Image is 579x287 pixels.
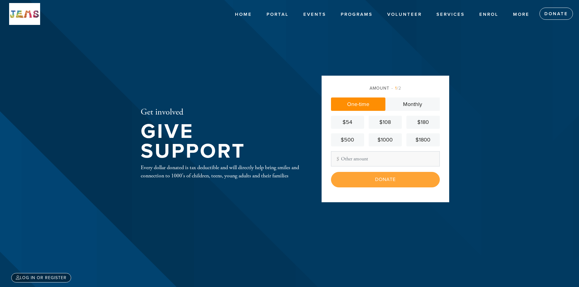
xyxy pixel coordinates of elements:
[391,86,401,91] span: /2
[409,118,437,126] div: $180
[371,118,399,126] div: $108
[508,9,534,20] a: More
[299,9,331,20] a: Events
[371,136,399,144] div: $1000
[331,116,364,129] a: $54
[383,9,426,20] a: Volunteer
[141,107,302,118] h2: Get involved
[369,133,402,146] a: $1000
[9,3,40,25] img: New%20test.jpg
[230,9,257,20] a: Home
[11,273,71,282] a: Log in or register
[409,136,437,144] div: $1800
[333,118,362,126] div: $54
[432,9,469,20] a: Services
[331,151,440,166] input: Other amount
[385,97,440,111] a: Monthly
[336,9,377,20] a: Programs
[395,86,397,91] span: 1
[406,133,439,146] a: $1800
[369,116,402,129] a: $108
[331,97,385,111] a: One-time
[539,8,573,20] a: Donate
[331,85,440,91] div: Amount
[262,9,293,20] a: Portal
[333,136,362,144] div: $500
[475,9,503,20] a: Enrol
[141,163,302,180] div: Every dollar donated is tax deductible and will directly help bring smiles and connection to 1000...
[141,122,302,161] h1: Give Support
[331,133,364,146] a: $500
[406,116,439,129] a: $180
